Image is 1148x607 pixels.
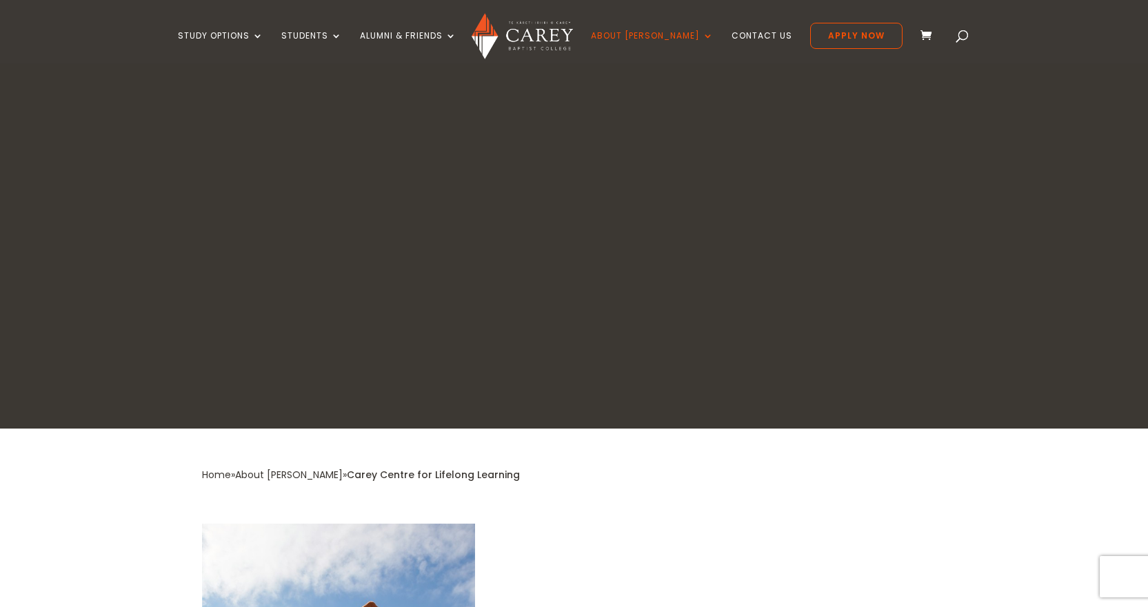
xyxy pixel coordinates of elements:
[810,23,903,49] a: Apply Now
[472,13,573,59] img: Carey Baptist College
[732,31,792,63] a: Contact Us
[281,31,342,63] a: Students
[202,468,231,482] a: Home
[591,31,714,63] a: About [PERSON_NAME]
[347,468,520,482] span: Carey Centre for Lifelong Learning
[178,31,263,63] a: Study Options
[360,31,456,63] a: Alumni & Friends
[202,468,520,482] span: » »
[235,468,343,482] a: About [PERSON_NAME]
